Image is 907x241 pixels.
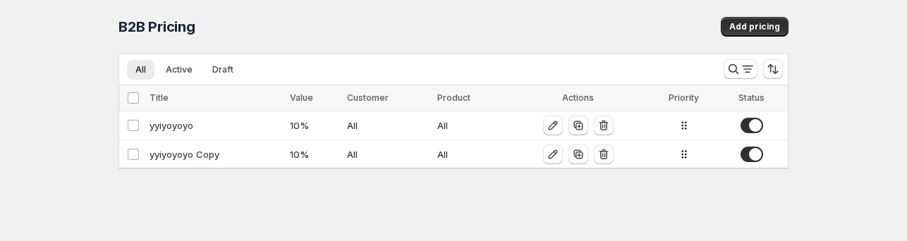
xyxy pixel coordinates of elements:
div: yyiyoyoyo Copy [150,147,281,161]
span: Draft [212,64,233,75]
div: 10 % [290,118,339,132]
span: Add pricing [729,21,780,32]
button: Search and filter results [724,59,757,79]
span: B2B Pricing [118,18,195,35]
button: Sort the results [763,59,783,79]
div: All [347,147,428,161]
span: Active [166,64,193,75]
span: Status [738,92,765,103]
span: Value [290,92,313,103]
span: Actions [562,92,594,103]
button: Add pricing [721,17,789,37]
span: Product [437,92,470,103]
span: Priority [669,92,699,103]
div: All [437,118,504,132]
span: Customer [347,92,389,103]
span: All [135,64,146,75]
div: 10 % [290,147,339,161]
span: Title [150,92,169,103]
div: All [437,147,504,161]
div: yyiyoyoyo [150,118,281,132]
div: All [347,118,428,132]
